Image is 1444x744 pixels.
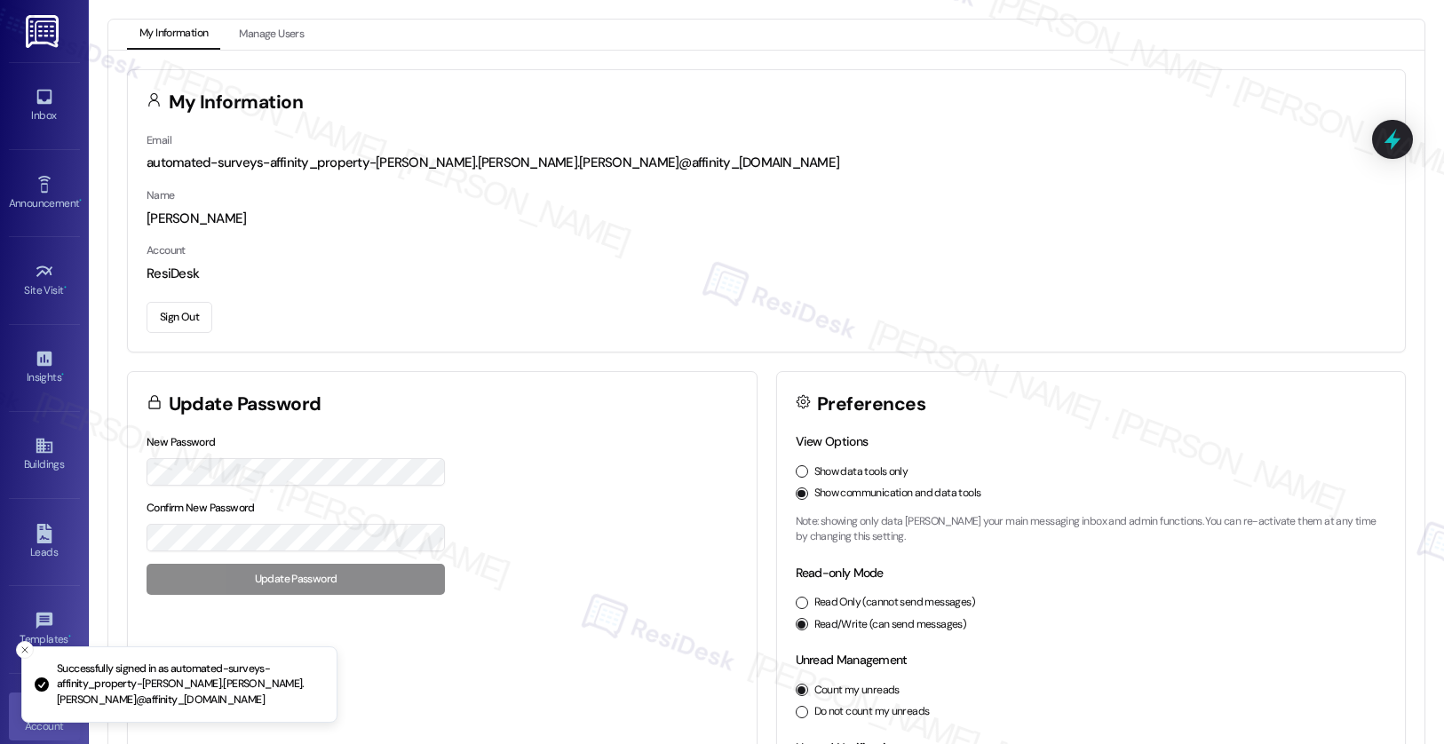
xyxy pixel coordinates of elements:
label: Confirm New Password [147,501,255,515]
a: Buildings [9,431,80,479]
div: [PERSON_NAME] [147,210,1386,228]
h3: Preferences [817,395,925,414]
button: Close toast [16,641,34,659]
label: Do not count my unreads [814,704,930,720]
h3: Update Password [169,395,321,414]
label: Read/Write (can send messages) [814,617,967,633]
span: • [79,194,82,207]
label: Unread Management [796,652,908,668]
span: • [61,368,64,381]
label: Show data tools only [814,464,908,480]
a: Leads [9,518,80,566]
button: Sign Out [147,302,212,333]
label: Show communication and data tools [814,486,981,502]
img: ResiDesk Logo [26,15,62,48]
h3: My Information [169,93,304,112]
label: New Password [147,435,216,449]
a: Inbox [9,82,80,130]
a: Account [9,693,80,740]
label: Read Only (cannot send messages) [814,595,975,611]
span: • [64,281,67,294]
label: View Options [796,433,869,449]
button: Manage Users [226,20,316,50]
a: Templates • [9,605,80,653]
button: My Information [127,20,220,50]
label: Account [147,243,186,257]
p: Note: showing only data [PERSON_NAME] your main messaging inbox and admin functions. You can re-a... [796,514,1387,545]
p: Successfully signed in as automated-surveys-affinity_property-[PERSON_NAME].[PERSON_NAME].[PERSON... [57,661,322,708]
label: Name [147,188,175,202]
div: ResiDesk [147,265,1386,283]
span: • [68,630,71,643]
div: automated-surveys-affinity_property-[PERSON_NAME].[PERSON_NAME].[PERSON_NAME]@affinity_[DOMAIN_NAME] [147,154,1386,172]
label: Read-only Mode [796,565,884,581]
label: Count my unreads [814,683,900,699]
a: Site Visit • [9,257,80,305]
label: Email [147,133,171,147]
a: Insights • [9,344,80,392]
